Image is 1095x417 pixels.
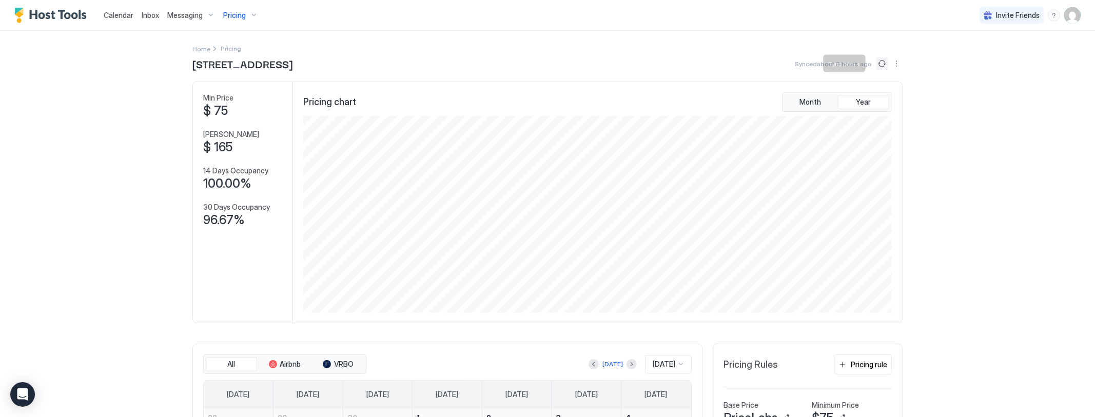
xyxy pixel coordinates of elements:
[206,357,257,371] button: All
[280,360,301,369] span: Airbnb
[634,381,677,408] a: Saturday
[259,357,310,371] button: Airbnb
[890,57,903,70] div: menu
[644,390,667,399] span: [DATE]
[812,401,859,410] span: Minimum Price
[203,354,366,374] div: tab-group
[203,140,232,155] span: $ 165
[142,10,159,21] a: Inbox
[724,401,758,410] span: Base Price
[601,358,624,370] button: [DATE]
[203,130,259,139] span: [PERSON_NAME]
[425,381,468,408] a: Wednesday
[203,176,251,191] span: 100.00%
[829,61,859,68] span: Sync prices
[366,390,389,399] span: [DATE]
[653,360,675,369] span: [DATE]
[10,382,35,407] div: Open Intercom Messenger
[192,43,210,54] div: Breadcrumb
[203,93,233,103] span: Min Price
[834,354,892,374] button: Pricing rule
[856,97,871,107] span: Year
[192,56,292,71] span: [STREET_ADDRESS]
[227,390,250,399] span: [DATE]
[104,10,133,21] a: Calendar
[799,97,821,107] span: Month
[495,381,538,408] a: Thursday
[167,11,203,20] span: Messaging
[785,95,836,109] button: Month
[203,203,270,212] span: 30 Days Occupancy
[303,96,356,108] span: Pricing chart
[996,11,1040,20] span: Invite Friends
[192,43,210,54] a: Home
[795,60,872,68] span: Synced about 9 hours ago
[627,359,637,369] button: Next month
[286,381,329,408] a: Monday
[192,45,210,53] span: Home
[203,212,245,228] span: 96.67%
[223,11,246,20] span: Pricing
[228,360,236,369] span: All
[575,390,598,399] span: [DATE]
[782,92,892,112] div: tab-group
[297,390,319,399] span: [DATE]
[203,103,228,118] span: $ 75
[1064,7,1081,24] div: User profile
[724,359,778,371] span: Pricing Rules
[334,360,354,369] span: VRBO
[203,166,268,175] span: 14 Days Occupancy
[565,381,608,408] a: Friday
[221,45,241,52] span: Breadcrumb
[312,357,364,371] button: VRBO
[356,381,399,408] a: Tuesday
[104,11,133,19] span: Calendar
[851,359,887,370] div: Pricing rule
[876,57,888,70] button: Sync prices
[142,11,159,19] span: Inbox
[1048,9,1060,22] div: menu
[838,95,889,109] button: Year
[890,57,903,70] button: More options
[217,381,260,408] a: Sunday
[14,8,91,23] a: Host Tools Logo
[436,390,458,399] span: [DATE]
[602,360,623,369] div: [DATE]
[505,390,528,399] span: [DATE]
[589,359,599,369] button: Previous month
